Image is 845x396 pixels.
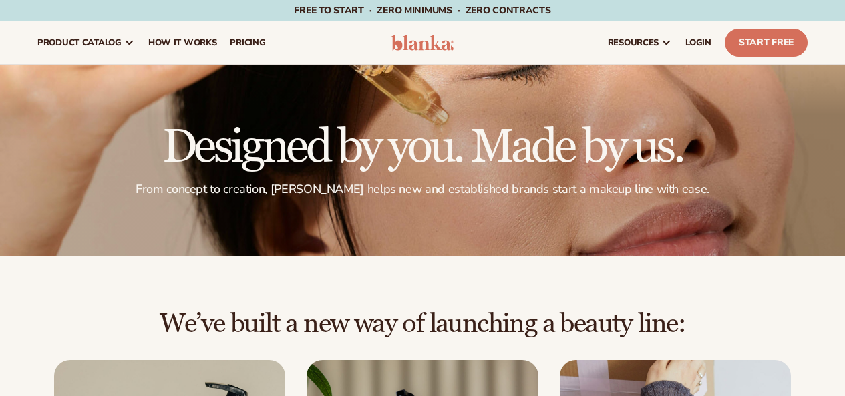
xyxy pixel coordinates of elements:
[37,37,122,48] span: product catalog
[679,21,718,64] a: LOGIN
[37,124,808,171] h1: Designed by you. Made by us.
[37,309,808,339] h2: We’ve built a new way of launching a beauty line:
[725,29,808,57] a: Start Free
[223,21,272,64] a: pricing
[230,37,265,48] span: pricing
[294,4,550,17] span: Free to start · ZERO minimums · ZERO contracts
[608,37,659,48] span: resources
[391,35,454,51] img: logo
[142,21,224,64] a: How It Works
[685,37,711,48] span: LOGIN
[31,21,142,64] a: product catalog
[37,182,808,197] p: From concept to creation, [PERSON_NAME] helps new and established brands start a makeup line with...
[148,37,217,48] span: How It Works
[601,21,679,64] a: resources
